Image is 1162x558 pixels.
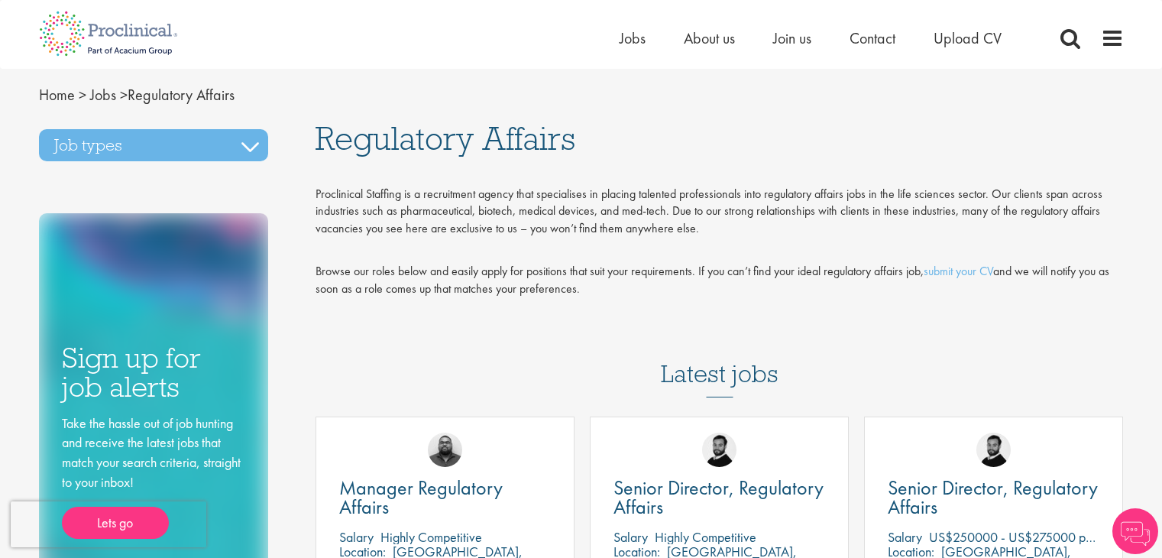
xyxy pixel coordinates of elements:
[976,433,1011,467] img: Nick Walker
[924,263,993,279] a: submit your CV
[380,528,482,546] p: Highly Competitive
[684,28,735,48] a: About us
[316,118,575,159] span: Regulatory Affairs
[702,433,736,467] img: Nick Walker
[316,263,1124,298] div: Browse our roles below and easily apply for positions that suit your requirements. If you can’t f...
[316,186,1124,238] div: Proclinical Staffing is a recruitment agency that specialises in placing talented professionals i...
[39,129,268,161] h3: Job types
[11,501,206,547] iframe: reCAPTCHA
[428,433,462,467] img: Ashley Bennett
[888,479,1099,517] a: Senior Director, Regulatory Affairs
[39,85,235,105] span: Regulatory Affairs
[850,28,895,48] a: Contact
[1112,508,1158,554] img: Chatbot
[613,475,824,520] span: Senior Director, Regulatory Affairs
[888,528,922,546] span: Salary
[620,28,646,48] a: Jobs
[773,28,811,48] a: Join us
[888,475,1098,520] span: Senior Director, Regulatory Affairs
[655,528,756,546] p: Highly Competitive
[339,479,551,517] a: Manager Regulatory Affairs
[62,414,245,540] div: Take the hassle out of job hunting and receive the latest jobs that match your search criteria, s...
[120,85,128,105] span: >
[339,475,503,520] span: Manager Regulatory Affairs
[613,528,648,546] span: Salary
[934,28,1002,48] a: Upload CV
[339,528,374,546] span: Salary
[79,85,86,105] span: >
[613,479,825,517] a: Senior Director, Regulatory Affairs
[929,528,1134,546] p: US$250000 - US$275000 per annum
[62,343,245,402] h3: Sign up for job alerts
[661,323,778,397] h3: Latest jobs
[90,85,116,105] a: breadcrumb link to Jobs
[39,85,75,105] a: breadcrumb link to Home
